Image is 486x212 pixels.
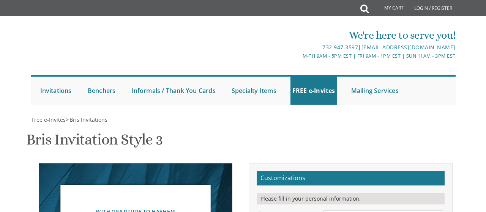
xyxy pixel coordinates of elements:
a: Informals / Thank You Cards [129,77,217,105]
a: Free e-Invites [31,116,66,123]
div: | [173,43,456,52]
span: Free e-Invites [32,116,66,123]
a: FREE e-Invites [290,77,337,105]
div: We're here to serve you! [173,28,456,43]
a: Invitations [38,77,74,105]
a: Mailing Services [349,77,401,105]
a: Benchers [86,77,118,105]
h1: Bris Invitation Style 3 [26,131,162,154]
a: Specialty Items [230,77,278,105]
span: Bris Invitations [69,116,107,123]
span: > [66,116,107,123]
a: 732.947.3597 [322,44,358,51]
a: My Cart [368,1,409,16]
a: [EMAIL_ADDRESS][DOMAIN_NAME] [361,44,456,51]
h2: Customizations [257,171,445,185]
a: Bris Invitations [69,116,107,123]
div: Please fill in your personal information. [257,193,445,204]
div: M-Th 9am - 5pm EST | Fri 9am - 1pm EST | Sun 11am - 3pm EST [173,52,456,60]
